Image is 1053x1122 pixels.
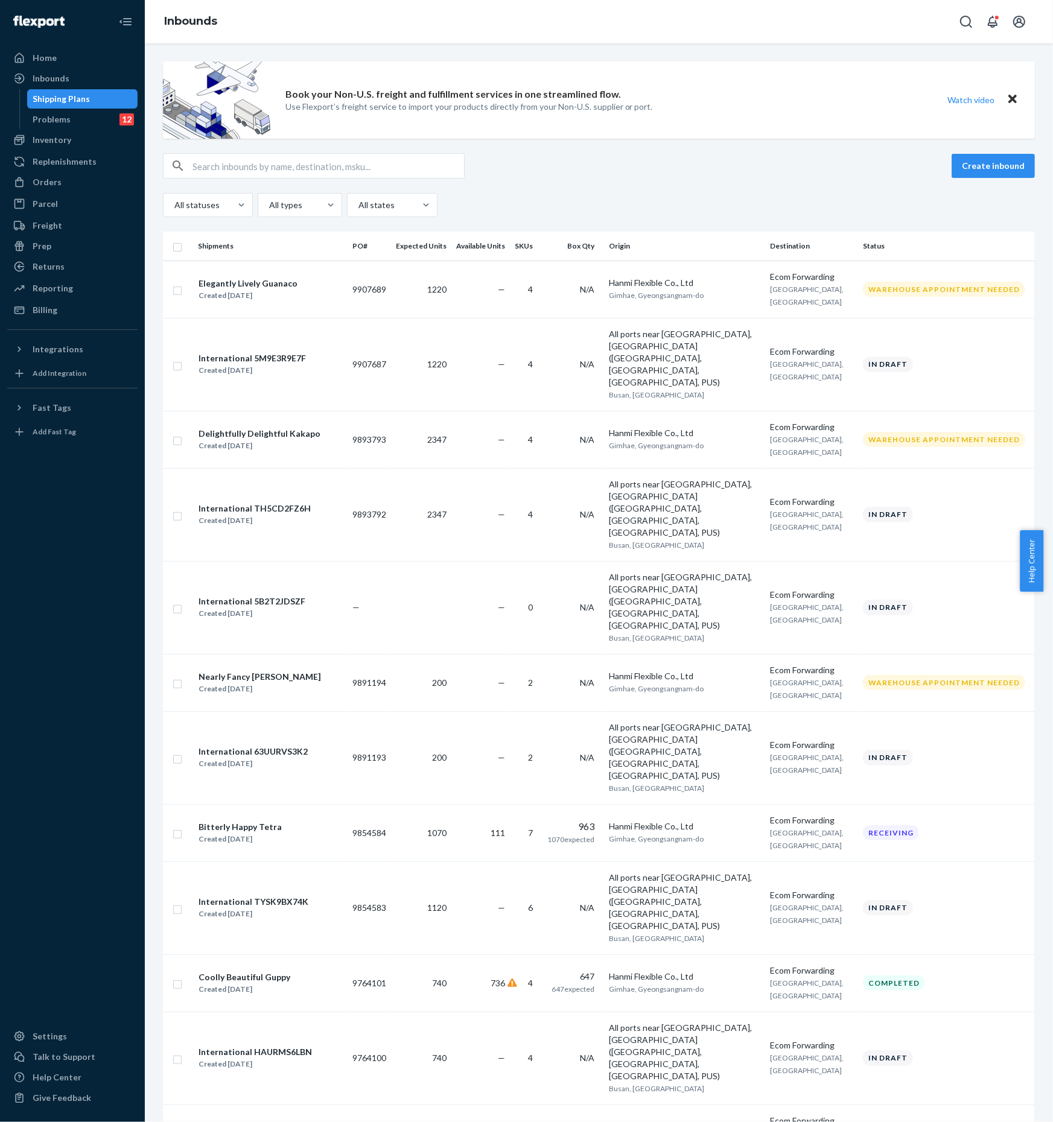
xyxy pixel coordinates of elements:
div: Elegantly Lively Guanaco [199,277,297,290]
div: International 63UURVS3K2 [199,746,308,758]
div: 963 [547,820,594,834]
span: — [498,677,505,688]
div: All ports near [GEOGRAPHIC_DATA], [GEOGRAPHIC_DATA] ([GEOGRAPHIC_DATA], [GEOGRAPHIC_DATA], [GEOGR... [609,571,760,632]
span: — [498,434,505,445]
div: Created [DATE] [199,290,297,302]
td: 9891193 [348,711,391,804]
th: PO# [348,232,391,261]
div: Created [DATE] [199,908,308,920]
p: Book your Non-U.S. freight and fulfillment services in one streamlined flow. [285,87,621,101]
span: N/A [580,902,594,913]
span: N/A [580,509,594,519]
div: Returns [33,261,65,273]
span: 200 [432,752,447,762]
button: Integrations [7,340,138,359]
div: Shipping Plans [33,93,91,105]
span: Busan, [GEOGRAPHIC_DATA] [609,390,704,399]
td: 9764101 [348,954,391,1012]
a: Prep [7,236,138,256]
div: Hanmi Flexible Co., Ltd [609,670,760,682]
div: Settings [33,1030,67,1042]
div: Inventory [33,134,71,146]
div: Warehouse Appointment Needed [863,432,1025,447]
td: 9764100 [348,1012,391,1105]
div: International HAURMS6LBN [199,1046,312,1058]
a: Shipping Plans [27,89,138,109]
p: Use Flexport’s freight service to import your products directly from your Non-U.S. supplier or port. [285,101,653,113]
a: Inventory [7,130,138,150]
th: Expected Units [391,232,451,261]
span: 647 expected [552,984,594,994]
th: Shipments [193,232,348,261]
span: — [498,359,505,369]
button: Create inbound [952,154,1035,178]
a: Replenishments [7,152,138,171]
a: Freight [7,216,138,235]
a: Inbounds [7,69,138,88]
th: Available Units [451,232,510,261]
span: [GEOGRAPHIC_DATA], [GEOGRAPHIC_DATA] [770,510,844,531]
span: Busan, [GEOGRAPHIC_DATA] [609,633,704,642]
span: 2 [528,677,533,688]
span: [GEOGRAPHIC_DATA], [GEOGRAPHIC_DATA] [770,603,844,624]
input: All states [357,199,358,211]
span: 4 [528,509,533,519]
span: N/A [580,434,594,445]
div: Hanmi Flexible Co., Ltd [609,277,760,289]
th: Box Qty [542,232,604,261]
a: Add Fast Tag [7,422,138,442]
div: 12 [119,113,134,125]
span: 736 [491,978,505,988]
a: Orders [7,173,138,192]
div: Hanmi Flexible Co., Ltd [609,820,760,832]
a: Home [7,48,138,68]
span: Gimhae, Gyeongsangnam-do [609,834,704,843]
div: In draft [863,750,913,765]
button: Open account menu [1007,10,1031,34]
span: Gimhae, Gyeongsangnam-do [609,984,704,994]
div: Created [DATE] [199,983,290,995]
span: 0 [528,602,533,612]
td: 9854583 [348,861,391,954]
a: Returns [7,257,138,276]
span: N/A [580,602,594,612]
div: Give Feedback [33,1092,91,1104]
span: N/A [580,284,594,294]
div: Problems [33,113,71,125]
span: 4 [528,1053,533,1063]
div: 647 [547,971,594,983]
input: All statuses [173,199,174,211]
span: — [498,1053,505,1063]
div: Reporting [33,282,73,294]
span: N/A [580,359,594,369]
img: Flexport logo [13,16,65,28]
span: [GEOGRAPHIC_DATA], [GEOGRAPHIC_DATA] [770,285,844,306]
span: 4 [528,434,533,445]
div: Ecom Forwarding [770,739,853,751]
div: Created [DATE] [199,683,321,695]
div: Fast Tags [33,402,71,414]
span: — [498,602,505,612]
div: Billing [33,304,57,316]
div: Integrations [33,343,83,355]
div: Orders [33,176,62,188]
span: 1070 [427,828,447,838]
span: [GEOGRAPHIC_DATA], [GEOGRAPHIC_DATA] [770,978,844,1000]
span: 111 [491,828,505,838]
span: 4 [528,284,533,294]
span: 4 [528,978,533,988]
div: Ecom Forwarding [770,814,853,826]
div: Hanmi Flexible Co., Ltd [609,971,760,983]
th: Origin [604,232,765,261]
div: Talk to Support [33,1051,95,1063]
button: Close [1005,91,1020,109]
div: All ports near [GEOGRAPHIC_DATA], [GEOGRAPHIC_DATA] ([GEOGRAPHIC_DATA], [GEOGRAPHIC_DATA], [GEOGR... [609,478,760,539]
span: 7 [528,828,533,838]
input: All types [268,199,269,211]
td: 9893793 [348,411,391,468]
button: Watch video [940,91,1002,109]
div: Replenishments [33,156,97,168]
span: 1220 [427,284,447,294]
div: Created [DATE] [199,440,320,452]
div: Prep [33,240,51,252]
